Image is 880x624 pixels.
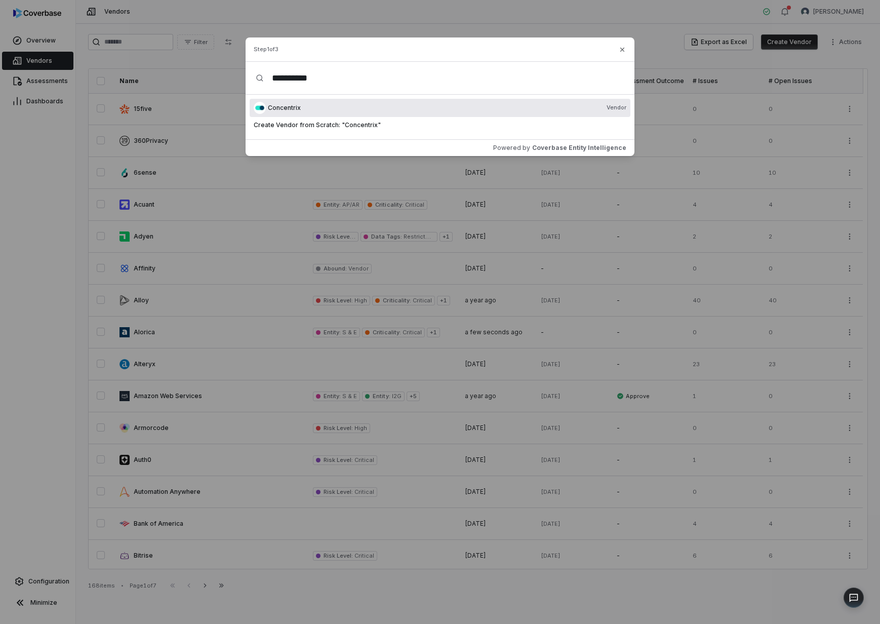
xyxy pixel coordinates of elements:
[254,121,381,129] span: Create Vendor from Scratch: " Concentrix "
[254,46,278,53] span: Step 1 of 3
[268,104,301,112] span: Concentrix
[254,102,266,114] img: faviconV2
[607,104,626,112] span: Vendor
[493,144,530,152] span: Powered by
[532,144,626,152] span: Coverbase Entity Intelligence
[246,95,634,139] div: Suggestions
